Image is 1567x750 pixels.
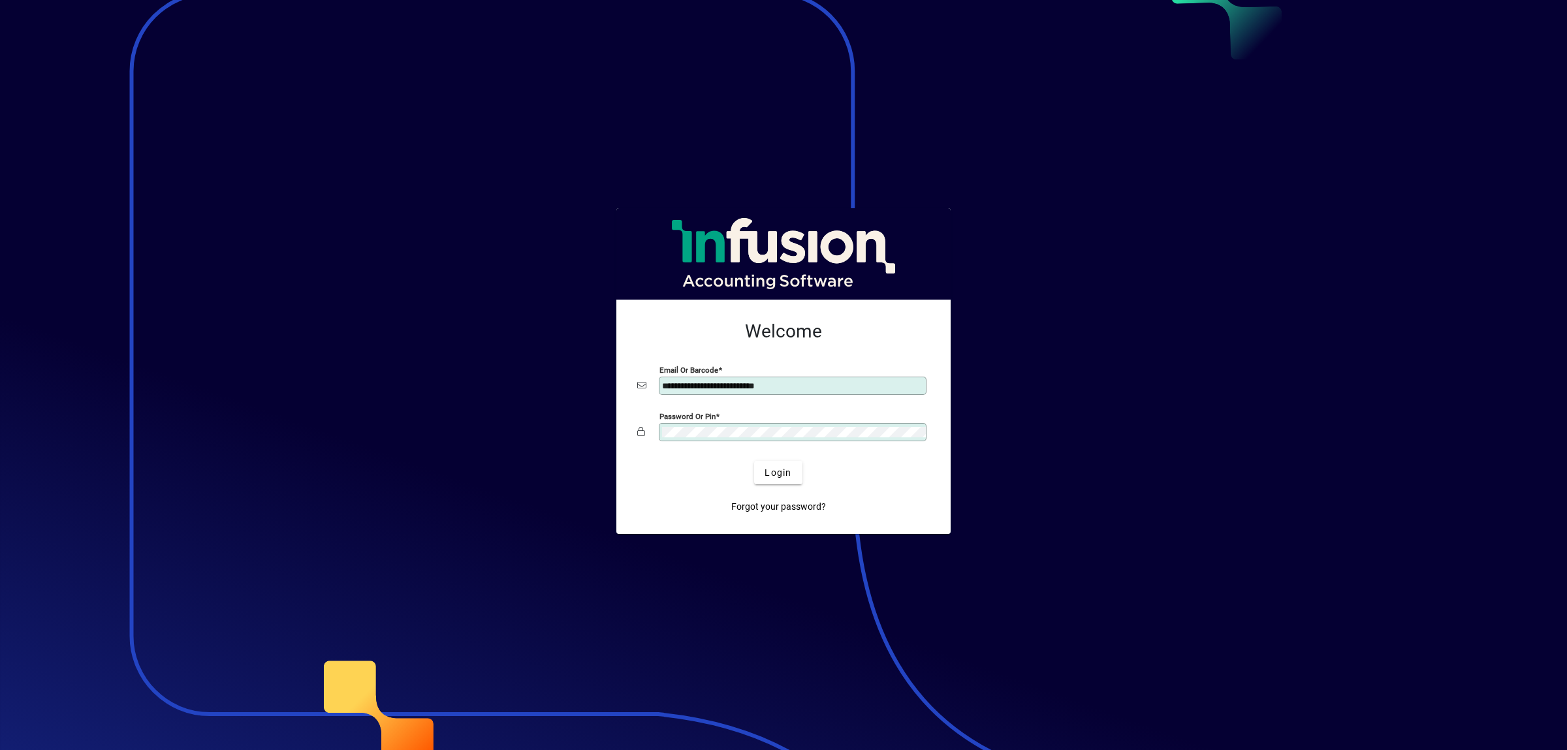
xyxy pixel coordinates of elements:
[637,320,930,343] h2: Welcome
[726,495,831,518] a: Forgot your password?
[659,366,718,375] mat-label: Email or Barcode
[765,466,791,480] span: Login
[754,461,802,484] button: Login
[731,500,826,514] span: Forgot your password?
[659,412,716,421] mat-label: Password or Pin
